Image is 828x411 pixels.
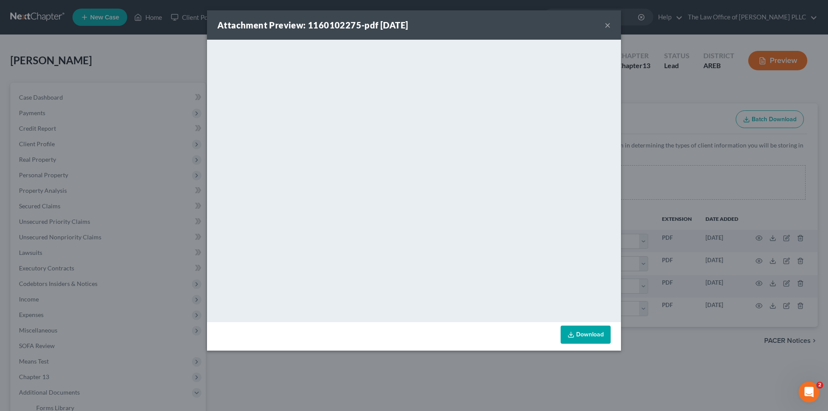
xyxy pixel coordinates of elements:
[217,20,408,30] strong: Attachment Preview: 1160102275-pdf [DATE]
[816,382,823,389] span: 2
[799,382,819,402] iframe: Intercom live chat
[207,40,621,320] iframe: <object ng-attr-data='[URL][DOMAIN_NAME]' type='application/pdf' width='100%' height='650px'></ob...
[605,20,611,30] button: ×
[561,326,611,344] a: Download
